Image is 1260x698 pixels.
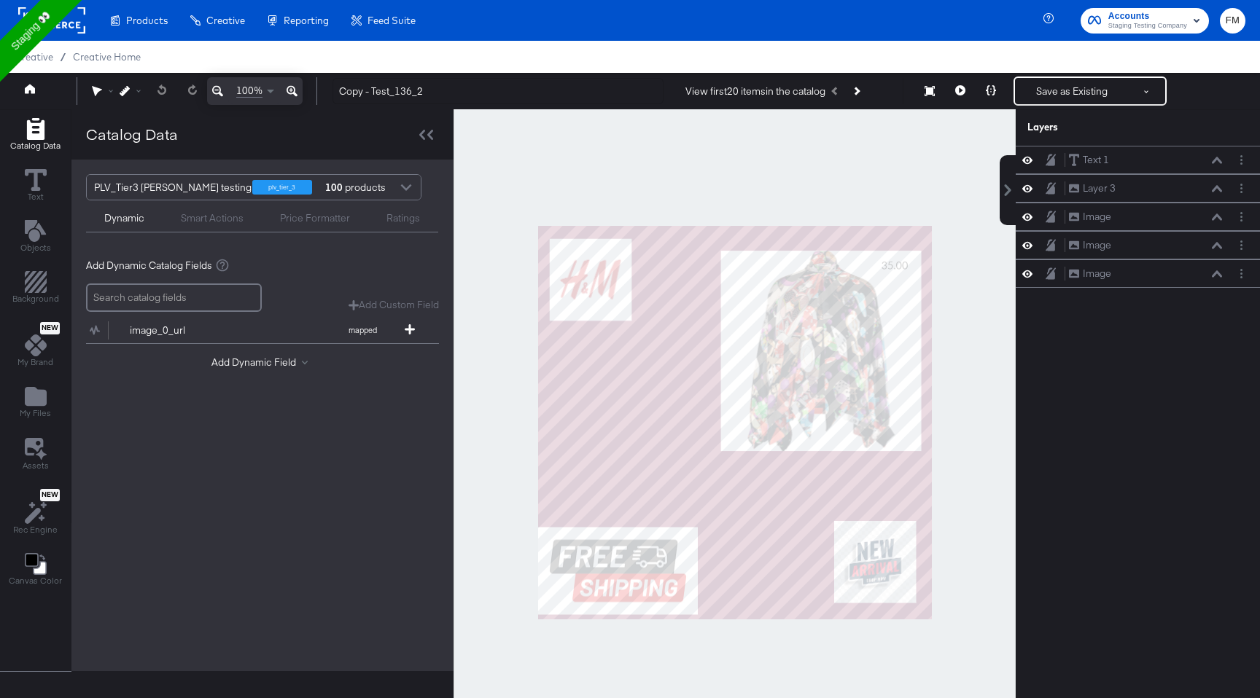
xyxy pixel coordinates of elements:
span: Rec Engine [13,524,58,536]
span: 100% [236,84,262,98]
span: Creative [15,51,53,63]
span: Feed Suite [367,15,416,26]
span: Text [28,191,44,203]
button: Image [1068,266,1112,281]
input: Search catalog fields [86,283,262,312]
div: View first 20 items in the catalog [685,85,825,98]
button: Text [16,165,55,207]
div: Layer 3Layer Options [1016,174,1260,203]
div: PLV_Tier3 [PERSON_NAME] testing [94,175,252,200]
div: Text 1Layer Options [1016,146,1260,174]
div: ImageLayer Options [1016,203,1260,231]
div: Layers [1027,120,1176,134]
span: New [40,323,60,333]
button: Layer Options [1234,238,1249,253]
button: FM [1220,8,1245,34]
div: ImageLayer Options [1016,259,1260,288]
span: Products [126,15,168,26]
span: mapped [322,325,402,335]
span: Objects [20,242,51,254]
span: Staging Testing Company [1108,20,1187,32]
div: Ratings [386,211,420,225]
div: Dynamic [104,211,144,225]
div: Text 1 [1083,153,1109,167]
div: image_0_url [130,323,236,337]
button: Add Text [12,216,60,258]
span: Creative [206,15,245,26]
div: Image [1083,238,1111,252]
button: Layer Options [1234,266,1249,281]
span: Canvas Color [9,575,62,587]
button: Save as Existing [1015,78,1129,104]
button: Assets [14,434,58,476]
span: Add Dynamic Catalog Fields [86,259,212,272]
div: Catalog Data [86,124,178,145]
div: plv_tier_3 [252,180,312,195]
button: Layer Options [1234,181,1249,196]
button: Add Rectangle [1,114,69,156]
button: Text 1 [1068,152,1110,168]
span: Catalog Data [10,140,61,152]
button: Add Files [11,383,60,424]
span: Reporting [284,15,329,26]
button: image_0_urlmapped [86,318,421,343]
button: Image [1068,209,1112,224]
div: image_0_urlmapped [86,318,439,343]
button: Add Dynamic Field [211,356,314,369]
button: Layer Options [1234,209,1249,224]
div: Price Formatter [280,211,350,225]
div: Layer 3 [1083,181,1116,195]
a: Creative Home [73,51,141,63]
span: My Brand [17,356,53,368]
button: NewRec Engine [4,485,66,540]
div: Smart Actions [181,211,244,225]
button: AccountsStaging Testing Company [1081,8,1209,34]
button: NewMy Brand [9,319,62,373]
button: Layer 3 [1068,181,1116,196]
button: Next Product [846,78,866,104]
button: Add Rectangle [4,268,68,310]
span: My Files [20,407,51,419]
div: Image [1083,210,1111,224]
span: / [53,51,73,63]
div: products [323,175,367,200]
button: Image [1068,238,1112,253]
span: Accounts [1108,9,1187,24]
span: Assets [23,460,49,471]
span: Background [12,293,59,305]
button: Layer Options [1234,152,1249,168]
span: New [40,490,60,500]
button: Add Custom Field [349,298,439,312]
div: ImageLayer Options [1016,231,1260,259]
span: FM [1226,12,1240,29]
div: Image [1083,267,1111,281]
strong: 100 [323,175,345,200]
